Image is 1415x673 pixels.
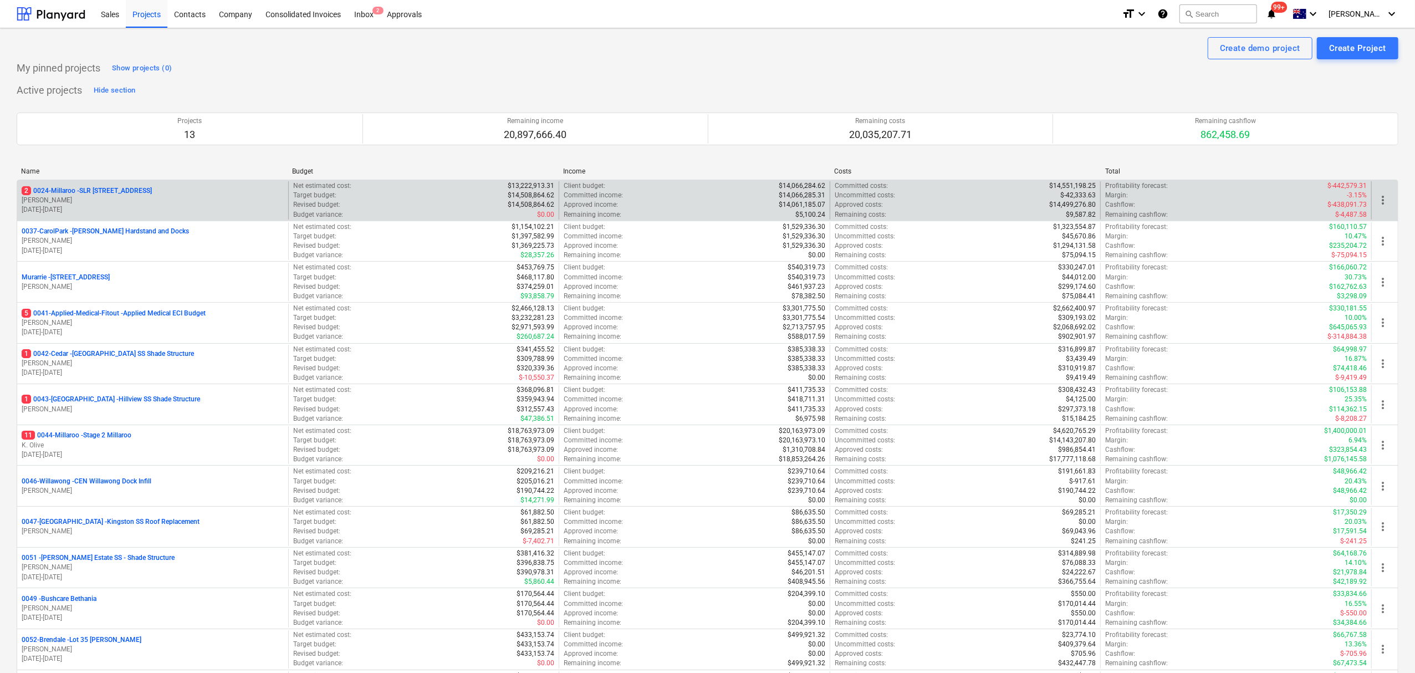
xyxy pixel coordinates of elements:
p: Remaining costs : [835,332,886,341]
p: Budget variance : [293,373,343,383]
div: 0052-Brendale -Lot 35 [PERSON_NAME][PERSON_NAME][DATE]-[DATE] [22,635,284,664]
p: Murarrie - [STREET_ADDRESS] [22,273,110,282]
p: Net estimated cost : [293,304,351,313]
p: Revised budget : [293,323,340,332]
p: [PERSON_NAME] [22,359,284,368]
p: $2,713,757.95 [783,323,825,332]
button: Create Project [1317,37,1398,59]
span: more_vert [1376,316,1390,329]
p: Profitability forecast : [1105,345,1168,354]
p: $1,529,336.30 [783,241,825,251]
p: Approved income : [564,364,618,373]
p: $297,373.18 [1058,405,1096,414]
p: Cashflow : [1105,405,1135,414]
p: $385,338.33 [788,364,825,373]
p: $14,508,864.62 [508,191,554,200]
p: 0052-Brendale - Lot 35 [PERSON_NAME] [22,635,141,645]
p: $14,061,185.07 [779,200,825,210]
p: Approved income : [564,282,618,292]
p: Remaining cashflow : [1105,414,1168,424]
p: 0043-[GEOGRAPHIC_DATA] - Hillview SS Shade Structure [22,395,200,404]
p: $312,557.43 [517,405,554,414]
p: Remaining income : [564,210,621,220]
button: Hide section [91,81,138,99]
p: Cashflow : [1105,241,1135,251]
p: Revised budget : [293,405,340,414]
p: $540,319.73 [788,263,825,272]
p: Target budget : [293,395,336,404]
p: $374,259.01 [517,282,554,292]
p: $-8,208.27 [1335,414,1367,424]
p: [DATE] - [DATE] [22,328,284,337]
p: Cashflow : [1105,282,1135,292]
p: Approved costs : [835,405,883,414]
p: $45,670.86 [1062,232,1096,241]
span: more_vert [1376,643,1390,656]
p: Margin : [1105,232,1128,241]
p: $418,711.31 [788,395,825,404]
p: 25.35% [1345,395,1367,404]
p: $309,193.02 [1058,313,1096,323]
p: Margin : [1105,313,1128,323]
p: [PERSON_NAME] [22,486,284,496]
p: Net estimated cost : [293,426,351,436]
p: Remaining cashflow : [1105,251,1168,260]
p: Uncommitted costs : [835,313,895,323]
p: $260,687.24 [517,332,554,341]
span: 11 [22,431,35,440]
p: $3,301,775.50 [783,304,825,313]
p: Committed income : [564,354,623,364]
p: K. Olive [22,441,284,450]
p: $14,551,198.25 [1049,181,1096,191]
p: Approved income : [564,323,618,332]
p: $-42,333.63 [1060,191,1096,200]
p: $385,338.33 [788,354,825,364]
p: Remaining income : [564,414,621,424]
p: Remaining cashflow : [1105,210,1168,220]
p: Committed costs : [835,426,888,436]
p: Net estimated cost : [293,345,351,354]
p: Profitability forecast : [1105,385,1168,395]
p: $2,068,692.02 [1053,323,1096,332]
p: $47,386.51 [520,414,554,424]
p: $74,418.46 [1333,364,1367,373]
p: $14,066,285.31 [779,191,825,200]
p: $162,762.63 [1329,282,1367,292]
span: search [1184,9,1193,18]
p: $3,298.09 [1337,292,1367,301]
p: $44,012.00 [1062,273,1096,282]
p: $1,294,131.58 [1053,241,1096,251]
div: Hide section [94,84,135,97]
div: 110044-Millaroo -Stage 2 MillarooK. Olive[DATE]-[DATE] [22,431,284,459]
p: $1,529,336.30 [783,232,825,241]
p: $93,858.79 [520,292,554,301]
p: $2,971,593.99 [512,323,554,332]
p: [PERSON_NAME] [22,196,284,205]
p: Margin : [1105,273,1128,282]
p: Client budget : [564,345,605,354]
p: Approved income : [564,241,618,251]
p: [DATE] - [DATE] [22,450,284,460]
p: Budget variance : [293,210,343,220]
p: Client budget : [564,304,605,313]
p: Profitability forecast : [1105,263,1168,272]
p: 0037-CarolPark - [PERSON_NAME] Hardstand and Docks [22,227,189,236]
p: $4,620,765.29 [1053,426,1096,436]
p: $0.00 [808,251,825,260]
p: [PERSON_NAME] [22,563,284,572]
p: Remaining income : [564,292,621,301]
button: Search [1179,4,1257,23]
p: Uncommitted costs : [835,395,895,404]
p: Remaining income : [564,332,621,341]
div: 50041-Applied-Medical-Fitout -Applied Medical ECI Budget[PERSON_NAME][DATE]-[DATE] [22,309,284,337]
p: Approved income : [564,405,618,414]
p: [DATE] - [DATE] [22,573,284,582]
p: Revised budget : [293,364,340,373]
p: Target budget : [293,313,336,323]
p: $299,174.60 [1058,282,1096,292]
p: $106,153.88 [1329,385,1367,395]
p: Remaining cashflow [1195,116,1256,126]
p: Remaining costs : [835,292,886,301]
p: [DATE] - [DATE] [22,654,284,664]
p: 10.00% [1345,313,1367,323]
